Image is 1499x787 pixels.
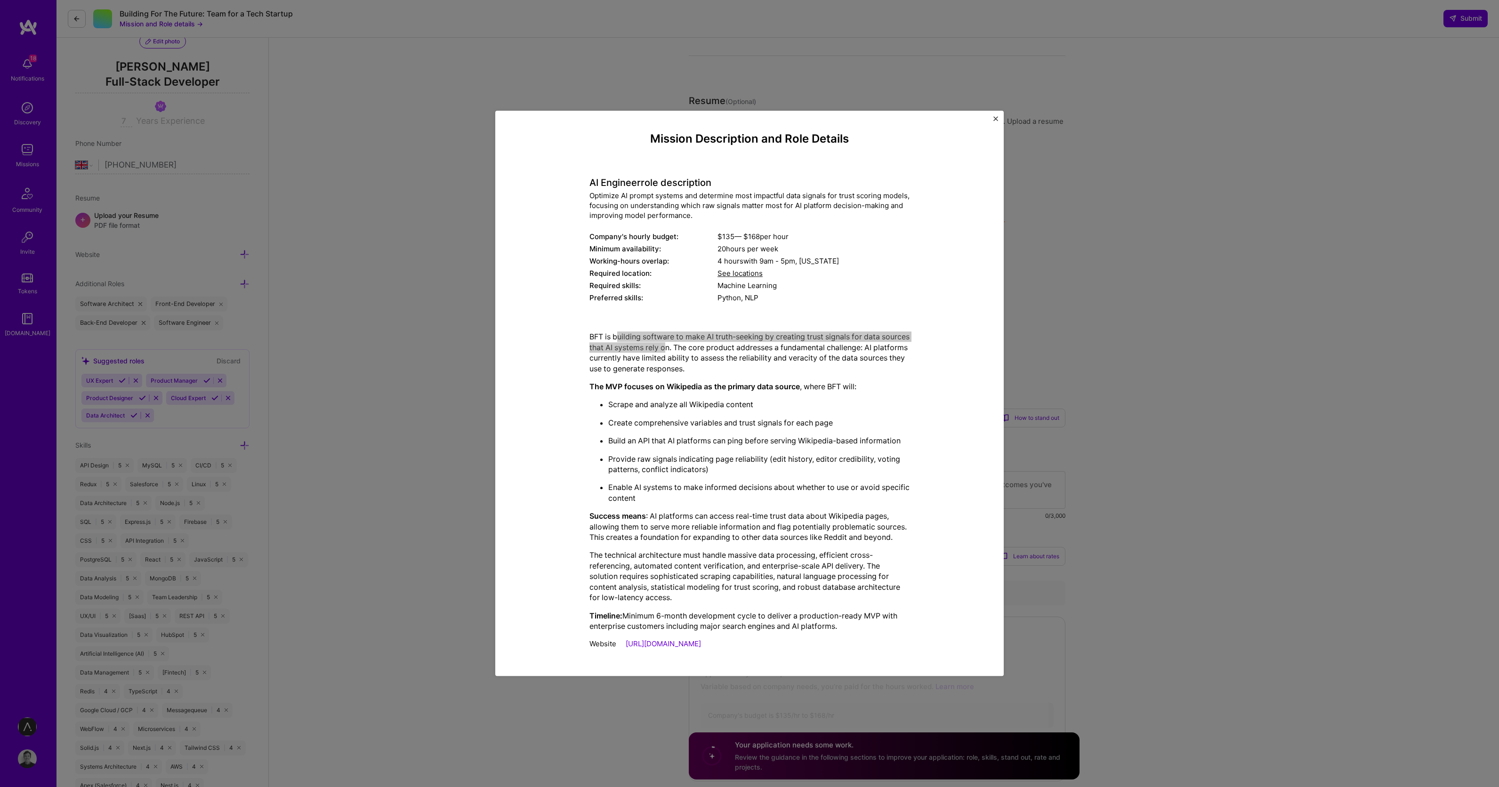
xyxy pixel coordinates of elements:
[589,257,717,266] div: Working-hours overlap:
[589,511,910,543] p: : AI platforms can access real-time trust data about Wikipedia pages, allowing them to serve more...
[717,232,910,242] div: $ 135 — $ 168 per hour
[717,244,910,254] div: 20 hours per week
[589,640,616,649] span: Website
[717,293,910,303] div: Python, NLP
[626,640,701,649] a: [URL][DOMAIN_NAME]
[589,269,717,279] div: Required location:
[717,269,763,278] span: See locations
[589,281,717,291] div: Required skills:
[717,257,910,266] div: 4 hours with [US_STATE]
[589,177,910,189] h4: AI Engineer role description
[758,257,799,266] span: 9am - 5pm ,
[608,454,910,475] p: Provide raw signals indicating page reliability (edit history, editor credibility, voting pattern...
[608,400,910,410] p: Scrape and analyze all Wikipedia content
[589,610,910,632] p: Minimum 6-month development cycle to deliver a production-ready MVP with enterprise customers inc...
[589,191,910,221] div: Optimize AI prompt systems and determine most impactful data signals for trust scoring models, fo...
[589,232,717,242] div: Company's hourly budget:
[608,436,910,446] p: Build an API that AI platforms can ping before serving Wikipedia-based information
[589,382,800,391] strong: The MVP focuses on Wikipedia as the primary data source
[589,293,717,303] div: Preferred skills:
[589,381,910,392] p: , where BFT will:
[589,512,646,521] strong: Success means
[589,332,910,374] p: BFT is building software to make AI truth-seeking by creating trust signals for data sources that...
[589,132,910,146] h4: Mission Description and Role Details
[589,550,910,603] p: The technical architecture must handle massive data processing, efficient cross-referencing, auto...
[608,482,910,504] p: Enable AI systems to make informed decisions about whether to use or avoid specific content
[608,418,910,428] p: Create comprehensive variables and trust signals for each page
[589,244,717,254] div: Minimum availability:
[993,116,998,126] button: Close
[589,611,622,620] strong: Timeline:
[717,281,910,291] div: Machine Learning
